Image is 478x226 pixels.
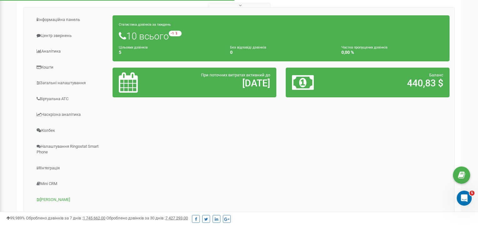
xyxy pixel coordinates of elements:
[6,216,25,220] span: 99,989%
[28,176,113,192] a: Mini CRM
[83,216,105,220] u: 1 745 662,00
[457,191,472,206] iframe: Intercom live chat
[230,50,332,55] h4: 0
[119,31,443,41] h1: 10 всього
[28,75,113,91] a: Загальні налаштування
[165,216,188,220] u: 7 427 293,00
[119,50,221,55] h4: 5
[28,28,113,44] a: Центр звернень
[28,91,113,107] a: Віртуальна АТС
[119,45,148,49] small: Цільових дзвінків
[106,216,188,220] span: Оброблено дзвінків за 30 днів :
[470,191,475,196] span: 5
[28,12,113,28] a: Інформаційна панель
[26,216,105,220] span: Оброблено дзвінків за 7 днів :
[341,45,387,49] small: Частка пропущених дзвінків
[230,45,266,49] small: Без відповіді дзвінків
[429,73,443,77] span: Баланс
[28,44,113,59] a: Аналiтика
[201,73,270,77] span: При поточних витратах активний до
[345,78,443,88] h2: 440,83 $
[28,123,113,138] a: Колбек
[28,60,113,75] a: Кошти
[28,107,113,122] a: Наскрізна аналітика
[28,192,113,208] a: [PERSON_NAME]
[341,50,443,55] h4: 0,00 %
[169,31,182,36] small: -1
[28,139,113,160] a: Налаштування Ringostat Smart Phone
[119,23,171,27] small: Статистика дзвінків за тиждень
[28,161,113,176] a: Інтеграція
[173,78,270,88] h2: [DATE]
